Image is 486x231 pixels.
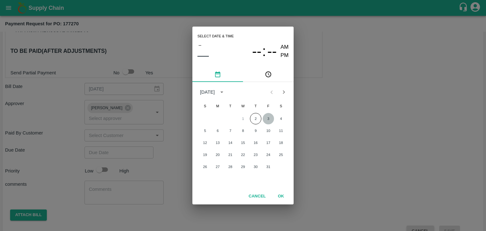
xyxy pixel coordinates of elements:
[197,32,234,41] span: Select date & time
[252,43,262,60] button: --
[237,125,249,136] button: 8
[199,125,211,136] button: 5
[263,149,274,160] button: 24
[197,41,202,49] button: –
[225,161,236,172] button: 28
[199,149,211,160] button: 19
[199,161,211,172] button: 26
[200,89,215,96] div: [DATE]
[250,149,261,160] button: 23
[225,100,236,112] span: Tuesday
[250,100,261,112] span: Thursday
[212,125,223,136] button: 6
[267,43,277,60] button: --
[243,67,294,82] button: pick time
[250,161,261,172] button: 30
[199,137,211,148] button: 12
[225,125,236,136] button: 7
[267,43,277,59] span: --
[212,149,223,160] button: 20
[225,149,236,160] button: 21
[275,100,287,112] span: Saturday
[199,100,211,112] span: Sunday
[263,161,274,172] button: 31
[225,137,236,148] button: 14
[217,87,227,97] button: calendar view is open, switch to year view
[271,191,291,202] button: OK
[275,137,287,148] button: 18
[197,49,209,62] button: ––
[263,100,274,112] span: Friday
[281,51,289,60] button: PM
[281,43,289,52] button: AM
[212,100,223,112] span: Monday
[252,43,262,59] span: --
[275,149,287,160] button: 25
[275,125,287,136] button: 11
[263,113,274,124] button: 3
[263,125,274,136] button: 10
[212,161,223,172] button: 27
[199,41,201,49] span: –
[237,149,249,160] button: 22
[237,161,249,172] button: 29
[275,113,287,124] button: 4
[263,137,274,148] button: 17
[250,137,261,148] button: 16
[246,191,268,202] button: Cancel
[262,43,266,60] span: :
[237,100,249,112] span: Wednesday
[278,86,290,98] button: Next month
[192,67,243,82] button: pick date
[212,137,223,148] button: 13
[237,137,249,148] button: 15
[250,125,261,136] button: 9
[250,113,261,124] button: 2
